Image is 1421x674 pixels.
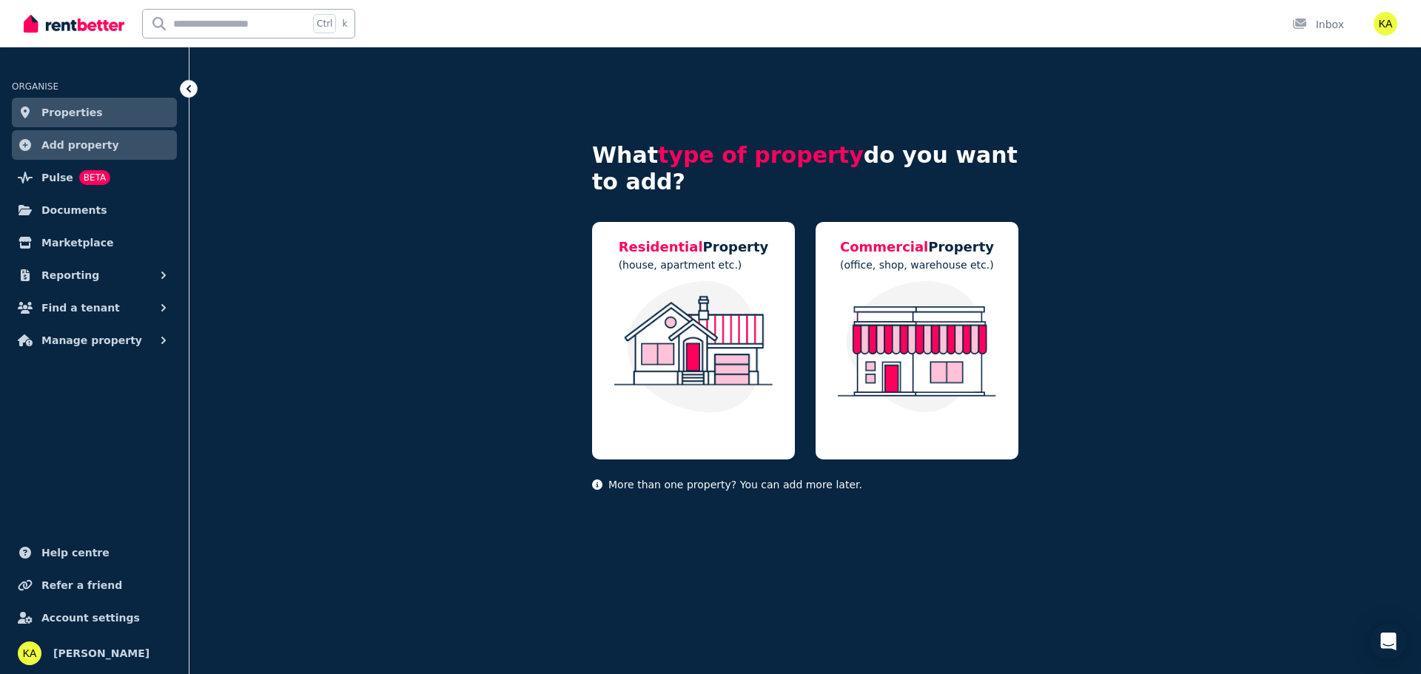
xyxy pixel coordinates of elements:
span: Refer a friend [41,576,122,594]
a: Properties [12,98,177,127]
span: Documents [41,201,107,219]
span: Properties [41,104,103,121]
p: (house, apartment etc.) [619,257,769,272]
a: PulseBETA [12,163,177,192]
button: Find a tenant [12,293,177,323]
button: Reporting [12,260,177,290]
img: Residential Property [607,281,780,413]
span: Add property [41,136,119,154]
span: Reporting [41,266,99,284]
img: RentBetter [24,13,124,35]
span: BETA [79,170,110,185]
p: More than one property? You can add more later. [592,477,1018,492]
span: ORGANISE [12,81,58,92]
span: Marketplace [41,234,113,252]
img: Commercial Property [830,281,1004,413]
a: Account settings [12,603,177,633]
span: type of property [658,142,864,168]
a: Documents [12,195,177,225]
div: Inbox [1292,17,1344,32]
p: (office, shop, warehouse etc.) [840,257,994,272]
span: Commercial [840,239,928,255]
div: Open Intercom Messenger [1371,624,1406,659]
img: Kieran Adamantine [1374,12,1397,36]
img: Kieran Adamantine [18,641,41,665]
span: Account settings [41,609,140,627]
span: Pulse [41,169,73,186]
a: Refer a friend [12,570,177,600]
span: Help centre [41,544,110,562]
h5: Property [619,237,769,257]
span: [PERSON_NAME] [53,644,150,662]
h4: What do you want to add? [592,142,1018,195]
h5: Property [840,237,994,257]
span: Residential [619,239,703,255]
a: Add property [12,130,177,160]
a: Help centre [12,538,177,567]
span: Find a tenant [41,299,120,317]
a: Marketplace [12,228,177,257]
span: Ctrl [313,14,336,33]
button: Manage property [12,326,177,355]
span: k [342,18,347,30]
span: Manage property [41,331,142,349]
